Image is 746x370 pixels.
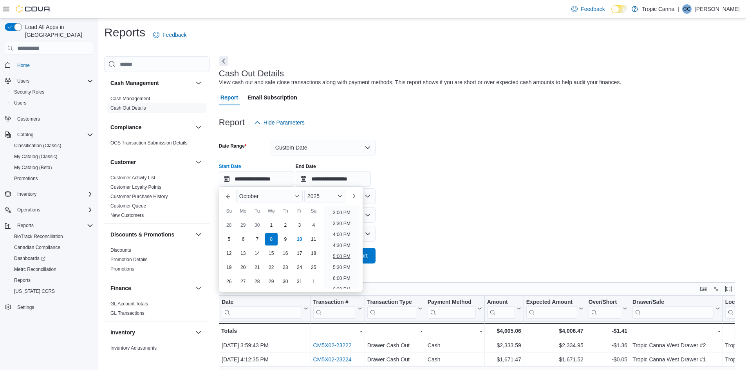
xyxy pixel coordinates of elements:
nav: Complex example [5,56,93,333]
h3: Finance [110,284,131,292]
div: Discounts & Promotions [104,245,210,277]
span: Reports [14,277,31,283]
li: 5:00 PM [330,252,354,261]
h3: Compliance [110,123,141,131]
span: My Catalog (Classic) [11,152,93,161]
div: day-28 [223,219,235,231]
div: day-2 [279,219,292,231]
div: Customer [104,173,210,223]
div: day-30 [251,219,264,231]
button: Finance [194,283,203,293]
button: Catalog [14,130,36,139]
span: Hide Parameters [264,119,305,126]
h3: Customer [110,158,136,166]
span: Classification (Classic) [14,143,61,149]
p: | [677,4,679,14]
div: Finance [104,299,210,321]
span: 2025 [307,193,320,199]
button: Enter fullscreen [724,284,733,294]
div: Transaction Type [367,299,416,306]
button: Cash Management [110,79,192,87]
span: Customers [14,114,93,124]
div: day-16 [279,247,292,260]
button: Canadian Compliance [8,242,96,253]
div: day-17 [293,247,306,260]
span: Home [17,62,30,69]
a: [US_STATE] CCRS [11,287,58,296]
a: Settings [14,303,37,312]
div: day-9 [279,233,292,245]
a: GL Account Totals [110,301,148,307]
button: Settings [2,301,96,313]
button: Customers [2,113,96,125]
div: Th [279,205,292,217]
span: Customer Purchase History [110,193,168,200]
div: day-22 [265,261,278,274]
a: OCS Transaction Submission Details [110,140,188,146]
h3: Inventory [110,328,135,336]
span: Customer Queue [110,203,146,209]
a: Discounts [110,247,131,253]
div: day-19 [223,261,235,274]
button: Reports [14,221,37,230]
span: Canadian Compliance [11,243,93,252]
button: Finance [110,284,192,292]
span: Cash Out Details [110,105,146,111]
span: BioTrack Reconciliation [14,233,63,240]
button: Discounts & Promotions [194,230,203,239]
button: Customer [194,157,203,167]
span: Users [14,76,93,86]
span: Feedback [163,31,186,39]
span: Cash Management [110,96,150,102]
a: Customer Loyalty Points [110,184,161,190]
button: Operations [2,204,96,215]
div: day-7 [251,233,264,245]
p: Showing 2 of 2 [219,273,741,281]
button: Catalog [2,129,96,140]
div: [DATE] 4:12:35 PM [222,355,308,364]
a: Dashboards [8,253,96,264]
button: Keyboard shortcuts [699,284,708,294]
span: Security Roles [14,89,44,95]
button: Users [2,76,96,87]
div: day-1 [307,275,320,288]
span: Inventory [17,191,36,197]
button: Operations [14,205,43,215]
span: Home [14,60,93,70]
div: Drawer Cash Out [367,341,422,350]
button: Customer [110,158,192,166]
label: Start Date [219,163,241,170]
a: Home [14,61,33,70]
label: End Date [296,163,316,170]
div: Expected Amount [526,299,577,306]
img: Cova [16,5,51,13]
div: day-21 [251,261,264,274]
button: [US_STATE] CCRS [8,286,96,297]
button: Payment Method [428,299,482,319]
a: Promotions [11,174,41,183]
a: Customer Purchase History [110,194,168,199]
button: Inventory [194,328,203,337]
span: Report [220,90,238,105]
span: Reports [14,221,93,230]
span: Inventory [14,190,93,199]
button: Hide Parameters [251,115,308,130]
div: Button. Open the month selector. October is currently selected. [236,190,303,202]
li: 4:30 PM [330,241,354,250]
li: 6:30 PM [330,285,354,294]
a: My Catalog (Classic) [11,152,61,161]
button: Reports [2,220,96,231]
div: Transaction Type [367,299,416,319]
a: Customers [14,114,43,124]
div: day-20 [237,261,249,274]
div: Cash Management [104,94,210,116]
div: Button. Open the year selector. 2025 is currently selected. [304,190,345,202]
span: Operations [17,207,40,213]
div: day-29 [237,219,249,231]
a: Feedback [568,1,608,17]
div: day-30 [279,275,292,288]
li: 6:00 PM [330,274,354,283]
span: Customers [17,116,40,122]
button: My Catalog (Beta) [8,162,96,173]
